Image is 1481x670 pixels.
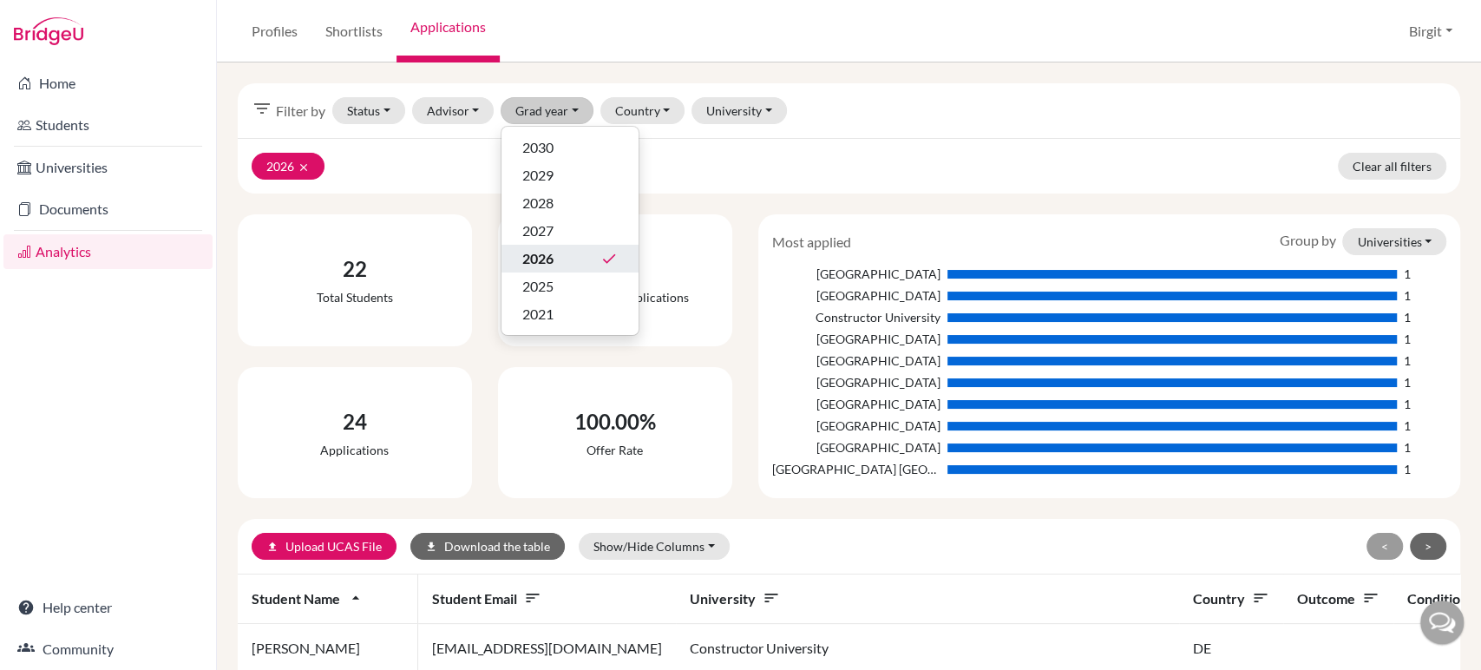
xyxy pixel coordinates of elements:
[39,12,75,28] span: Help
[501,273,639,300] button: 2025
[1404,438,1411,457] div: 1
[1404,417,1411,435] div: 1
[772,265,940,283] div: [GEOGRAPHIC_DATA]
[772,460,940,478] div: [GEOGRAPHIC_DATA] [GEOGRAPHIC_DATA]
[1266,228,1459,255] div: Group by
[1297,590,1379,607] span: Outcome
[524,589,541,607] i: sort
[252,590,364,607] span: Student name
[1366,533,1403,560] button: <
[763,589,780,607] i: sort
[600,97,685,124] button: Country
[501,300,639,328] button: 2021
[298,161,310,174] i: clear
[1404,286,1411,305] div: 1
[1404,308,1411,326] div: 1
[3,150,213,185] a: Universities
[772,417,940,435] div: [GEOGRAPHIC_DATA]
[579,533,730,560] button: Show/Hide Columns
[317,288,393,306] div: Total students
[1401,15,1460,48] button: Birgit
[1404,265,1411,283] div: 1
[3,590,213,625] a: Help center
[1404,373,1411,391] div: 1
[1404,395,1411,413] div: 1
[501,217,639,245] button: 2027
[772,308,940,326] div: Constructor University
[522,165,554,186] span: 2029
[410,533,565,560] button: downloadDownload the table
[412,97,495,124] button: Advisor
[772,351,940,370] div: [GEOGRAPHIC_DATA]
[1252,589,1269,607] i: sort
[501,161,639,189] button: 2029
[1193,590,1269,607] span: Country
[574,441,656,459] div: Offer rate
[501,97,593,124] button: Grad year
[276,101,325,122] span: Filter by
[522,193,554,213] span: 2028
[522,248,554,269] span: 2026
[266,541,279,553] i: upload
[772,395,940,413] div: [GEOGRAPHIC_DATA]
[772,373,940,391] div: [GEOGRAPHIC_DATA]
[501,126,639,336] div: Grad year
[522,304,554,325] span: 2021
[1410,533,1446,560] button: >
[690,590,780,607] span: University
[772,330,940,348] div: [GEOGRAPHIC_DATA]
[772,438,940,457] div: [GEOGRAPHIC_DATA]
[320,406,389,437] div: 24
[425,541,437,553] i: download
[522,220,554,241] span: 2027
[691,97,787,124] button: University
[432,590,541,607] span: Student email
[14,17,83,45] img: Bridge-U
[501,245,639,273] button: 2026done
[252,98,272,119] i: filter_list
[3,108,213,142] a: Students
[772,286,940,305] div: [GEOGRAPHIC_DATA]
[600,250,618,267] i: done
[320,441,389,459] div: Applications
[252,533,396,560] a: uploadUpload UCAS File
[3,192,213,227] a: Documents
[1338,153,1446,180] a: Clear all filters
[1362,589,1379,607] i: sort
[1404,351,1411,370] div: 1
[501,134,639,161] button: 2030
[574,406,656,437] div: 100.00%
[1404,460,1411,478] div: 1
[317,253,393,285] div: 22
[501,189,639,217] button: 2028
[1404,330,1411,348] div: 1
[3,66,213,101] a: Home
[759,232,864,253] div: Most applied
[522,137,554,158] span: 2030
[522,276,554,297] span: 2025
[347,589,364,607] i: arrow_drop_up
[332,97,405,124] button: Status
[1342,228,1446,255] button: Universities
[3,234,213,269] a: Analytics
[252,153,324,180] button: 2026clear
[3,632,213,667] a: Community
